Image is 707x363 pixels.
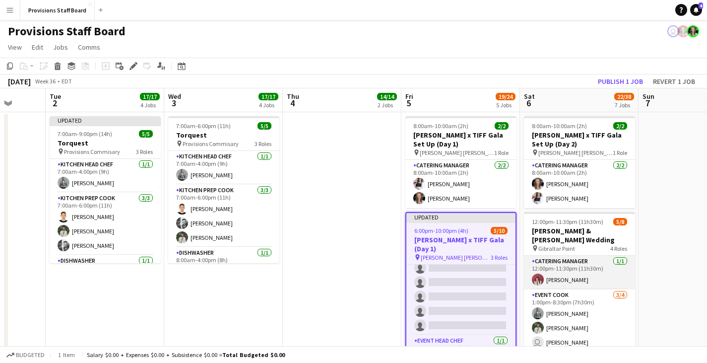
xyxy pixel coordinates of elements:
[677,25,689,37] app-user-avatar: Giannina Fazzari
[643,92,654,101] span: Sun
[524,226,635,244] h3: [PERSON_NAME] & [PERSON_NAME] Wedding
[594,75,647,88] button: Publish 1 job
[538,149,613,156] span: [PERSON_NAME] [PERSON_NAME]
[64,148,120,155] span: Provisions Commisary
[50,116,161,124] div: Updated
[413,122,468,130] span: 8:00am-10:00am (2h)
[255,140,271,147] span: 3 Roles
[532,122,587,130] span: 8:00am-10:00am (2h)
[136,148,153,155] span: 3 Roles
[58,130,112,138] span: 7:00am-9:00pm (14h)
[641,97,654,109] span: 7
[49,41,72,54] a: Jobs
[414,227,468,234] span: 6:00pm-10:00pm (4h)
[610,245,627,252] span: 4 Roles
[87,351,285,359] div: Salary $0.00 + Expenses $0.00 + Subsistence $0.00 =
[168,116,279,263] app-job-card: 7:00am-6:00pm (11h)5/5Torquest Provisions Commisary3 RolesKitchen Head Chef1/17:00am-4:00pm (9h)[...
[667,25,679,37] app-user-avatar: Dustin Gallagher
[168,92,181,101] span: Wed
[532,218,603,225] span: 12:00pm-11:30pm (11h30m)
[405,160,516,208] app-card-role: Catering Manager2/28:00am-10:00am (2h)[PERSON_NAME][PERSON_NAME]
[405,92,413,101] span: Fri
[406,235,515,253] h3: [PERSON_NAME] x TIFF Gala (Day 1)
[405,116,516,208] app-job-card: 8:00am-10:00am (2h)2/2[PERSON_NAME] x TIFF Gala Set Up (Day 1) [PERSON_NAME] [PERSON_NAME]1 RoleC...
[378,101,396,109] div: 2 Jobs
[183,140,239,147] span: Provisions Commisary
[613,218,627,225] span: 5/8
[257,122,271,130] span: 5/5
[50,92,61,101] span: Tue
[496,101,515,109] div: 5 Jobs
[8,76,31,86] div: [DATE]
[649,75,699,88] button: Revert 1 job
[421,254,491,261] span: [PERSON_NAME] [PERSON_NAME]
[32,43,43,52] span: Edit
[50,139,161,147] h3: Torquest
[524,116,635,208] app-job-card: 8:00am-10:00am (2h)2/2[PERSON_NAME] x TIFF Gala Set Up (Day 2) [PERSON_NAME] [PERSON_NAME]1 RoleC...
[140,101,159,109] div: 4 Jobs
[20,0,95,20] button: Provisions Staff Board
[491,254,508,261] span: 3 Roles
[50,193,161,255] app-card-role: Kitchen Prep Cook3/37:00am-6:00pm (11h)[PERSON_NAME][PERSON_NAME][PERSON_NAME]
[168,185,279,247] app-card-role: Kitchen Prep Cook3/37:00am-6:00pm (11h)[PERSON_NAME][PERSON_NAME][PERSON_NAME]
[405,212,516,359] app-job-card: Updated6:00pm-10:00pm (4h)5/10[PERSON_NAME] x TIFF Gala (Day 1) [PERSON_NAME] [PERSON_NAME]3 Role...
[287,92,299,101] span: Thu
[614,93,634,100] span: 22/38
[687,25,699,37] app-user-avatar: Giannina Fazzari
[524,256,635,290] app-card-role: Catering Manager1/112:00pm-11:30pm (11h30m)[PERSON_NAME]
[406,213,515,221] div: Updated
[8,43,22,52] span: View
[613,122,627,130] span: 2/2
[258,93,278,100] span: 17/17
[690,4,702,16] a: 4
[16,352,45,359] span: Budgeted
[524,212,635,359] app-job-card: 12:00pm-11:30pm (11h30m)5/8[PERSON_NAME] & [PERSON_NAME] Wedding Gibraltar Point4 RolesCatering M...
[78,43,100,52] span: Comms
[5,350,46,361] button: Budgeted
[53,43,68,52] span: Jobs
[406,215,515,335] app-card-role: Event Cook3A2/76:00pm-10:00pm (4h) [PERSON_NAME]Namir Al-aasm
[176,122,231,130] span: 7:00am-6:00pm (11h)
[496,93,515,100] span: 19/24
[33,77,58,85] span: Week 36
[420,149,494,156] span: [PERSON_NAME] [PERSON_NAME]
[522,97,535,109] span: 6
[259,101,278,109] div: 4 Jobs
[50,159,161,193] app-card-role: Kitchen Head Chef1/17:00am-4:00pm (9h)[PERSON_NAME]
[538,245,575,252] span: Gibraltar Point
[524,131,635,148] h3: [PERSON_NAME] x TIFF Gala Set Up (Day 2)
[615,101,634,109] div: 7 Jobs
[74,41,104,54] a: Comms
[613,149,627,156] span: 1 Role
[62,77,72,85] div: EDT
[139,130,153,138] span: 5/5
[494,149,509,156] span: 1 Role
[140,93,160,100] span: 17/17
[168,131,279,140] h3: Torquest
[55,351,78,359] span: 1 item
[405,131,516,148] h3: [PERSON_NAME] x TIFF Gala Set Up (Day 1)
[167,97,181,109] span: 3
[50,255,161,289] app-card-role: Dishwasher1/1
[50,116,161,263] app-job-card: Updated7:00am-9:00pm (14h)5/5Torquest Provisions Commisary3 RolesKitchen Head Chef1/17:00am-4:00p...
[491,227,508,234] span: 5/10
[4,41,26,54] a: View
[699,2,703,9] span: 4
[8,24,126,39] h1: Provisions Staff Board
[285,97,299,109] span: 4
[524,92,535,101] span: Sat
[377,93,397,100] span: 14/14
[222,351,285,359] span: Total Budgeted $0.00
[168,151,279,185] app-card-role: Kitchen Head Chef1/17:00am-4:00pm (9h)[PERSON_NAME]
[168,247,279,281] app-card-role: Dishwasher1/18:00am-4:00pm (8h)
[404,97,413,109] span: 5
[495,122,509,130] span: 2/2
[28,41,47,54] a: Edit
[48,97,61,109] span: 2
